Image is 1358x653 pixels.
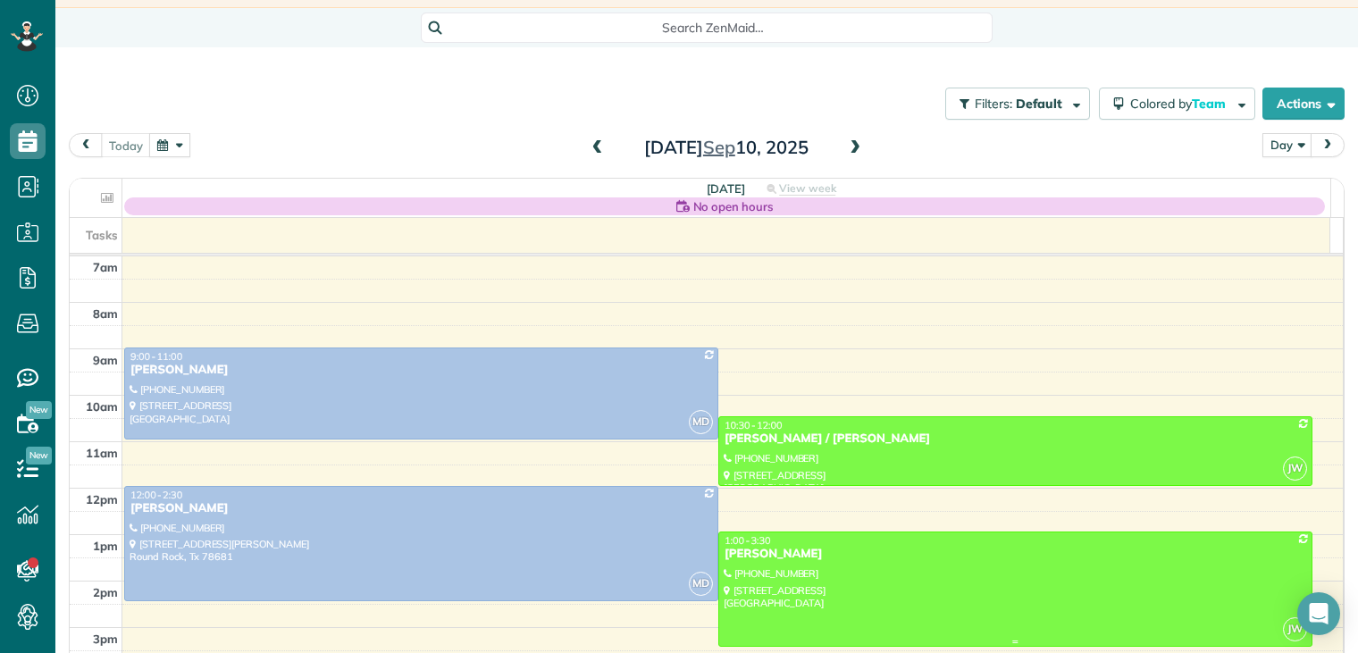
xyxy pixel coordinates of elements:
span: Team [1192,96,1228,112]
span: [DATE] [707,181,745,196]
span: 11am [86,446,118,460]
span: New [26,401,52,419]
div: [PERSON_NAME] [724,547,1307,562]
a: Filters: Default [936,88,1090,120]
div: [PERSON_NAME] [130,501,713,516]
span: MD [689,572,713,596]
div: Open Intercom Messenger [1297,592,1340,635]
span: 1:00 - 3:30 [725,534,771,547]
button: next [1311,133,1345,157]
span: 9:00 - 11:00 [130,350,182,363]
h2: [DATE] 10, 2025 [615,138,838,157]
button: Actions [1262,88,1345,120]
span: 2pm [93,585,118,599]
span: 9am [93,353,118,367]
button: Colored byTeam [1099,88,1255,120]
span: Tasks [86,228,118,242]
span: Filters: [975,96,1012,112]
button: today [101,133,151,157]
span: No open hours [693,197,774,215]
span: Default [1016,96,1063,112]
span: 12:00 - 2:30 [130,489,182,501]
span: JW [1283,456,1307,481]
span: 10am [86,399,118,414]
span: 8am [93,306,118,321]
button: Filters: Default [945,88,1090,120]
div: [PERSON_NAME] [130,363,713,378]
span: 3pm [93,632,118,646]
span: Sep [703,136,735,158]
span: View week [779,181,836,196]
span: New [26,447,52,465]
span: 7am [93,260,118,274]
span: 12pm [86,492,118,506]
span: MD [689,410,713,434]
span: Colored by [1130,96,1232,112]
button: Day [1262,133,1312,157]
div: [PERSON_NAME] / [PERSON_NAME] [724,431,1307,447]
button: prev [69,133,103,157]
span: 1pm [93,539,118,553]
span: 10:30 - 12:00 [725,419,783,431]
span: JW [1283,617,1307,641]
